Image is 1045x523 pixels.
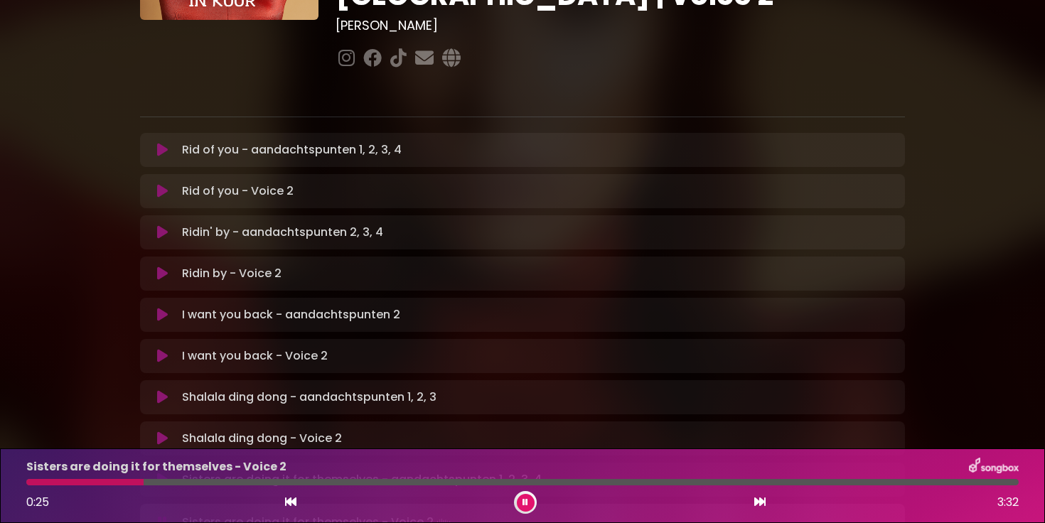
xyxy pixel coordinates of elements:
[182,141,402,158] p: Rid of you - aandachtspunten 1, 2, 3, 4
[182,347,328,365] p: I want you back - Voice 2
[26,458,286,475] p: Sisters are doing it for themselves - Voice 2
[182,389,436,406] p: Shalala ding dong - aandachtspunten 1, 2, 3
[182,430,342,447] p: Shalala ding dong - Voice 2
[182,224,383,241] p: Ridin' by - aandachtspunten 2, 3, 4
[182,265,282,282] p: Ridin by - Voice 2
[182,183,294,200] p: Rid of you - Voice 2
[997,494,1019,511] span: 3:32
[182,306,400,323] p: I want you back - aandachtspunten 2
[969,458,1019,476] img: songbox-logo-white.png
[26,494,49,510] span: 0:25
[336,18,905,33] h3: [PERSON_NAME]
